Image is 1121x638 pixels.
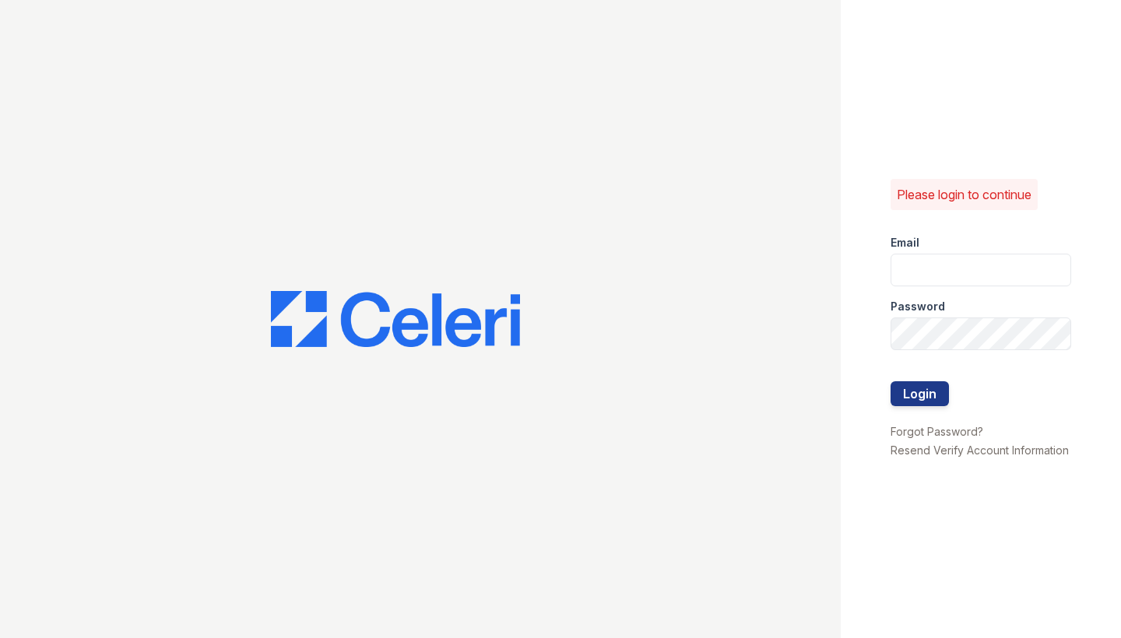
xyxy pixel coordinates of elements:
[891,425,983,438] a: Forgot Password?
[891,381,949,406] button: Login
[891,299,945,314] label: Password
[271,291,520,347] img: CE_Logo_Blue-a8612792a0a2168367f1c8372b55b34899dd931a85d93a1a3d3e32e68fde9ad4.png
[891,235,919,251] label: Email
[897,185,1031,204] p: Please login to continue
[891,443,1069,457] a: Resend Verify Account Information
